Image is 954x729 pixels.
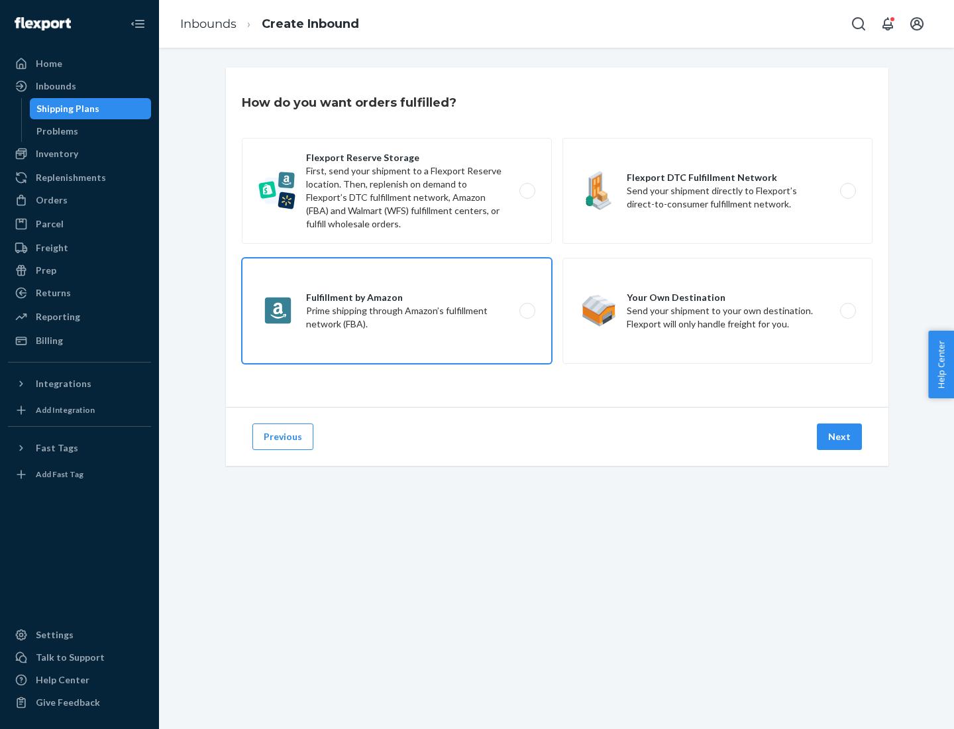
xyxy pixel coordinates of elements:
[36,310,80,323] div: Reporting
[36,171,106,184] div: Replenishments
[262,17,359,31] a: Create Inbound
[8,167,151,188] a: Replenishments
[8,76,151,97] a: Inbounds
[36,241,68,254] div: Freight
[8,400,151,421] a: Add Integration
[242,94,456,111] h3: How do you want orders fulfilled?
[8,330,151,351] a: Billing
[36,102,99,115] div: Shipping Plans
[8,669,151,691] a: Help Center
[30,121,152,142] a: Problems
[8,624,151,645] a: Settings
[8,373,151,394] button: Integrations
[8,437,151,459] button: Fast Tags
[8,692,151,713] button: Give Feedback
[36,334,63,347] div: Billing
[36,651,105,664] div: Talk to Support
[904,11,930,37] button: Open account menu
[252,423,313,450] button: Previous
[36,696,100,709] div: Give Feedback
[8,647,151,668] a: Talk to Support
[8,260,151,281] a: Prep
[817,423,862,450] button: Next
[845,11,872,37] button: Open Search Box
[36,469,83,480] div: Add Fast Tag
[8,282,151,304] a: Returns
[36,441,78,455] div: Fast Tags
[30,98,152,119] a: Shipping Plans
[8,237,151,258] a: Freight
[36,286,71,300] div: Returns
[36,377,91,390] div: Integrations
[36,264,56,277] div: Prep
[36,125,78,138] div: Problems
[125,11,151,37] button: Close Navigation
[170,5,370,44] ol: breadcrumbs
[180,17,237,31] a: Inbounds
[8,53,151,74] a: Home
[15,17,71,30] img: Flexport logo
[36,80,76,93] div: Inbounds
[8,306,151,327] a: Reporting
[36,194,68,207] div: Orders
[928,331,954,398] button: Help Center
[8,190,151,211] a: Orders
[36,217,64,231] div: Parcel
[874,11,901,37] button: Open notifications
[36,147,78,160] div: Inventory
[8,143,151,164] a: Inventory
[8,464,151,485] a: Add Fast Tag
[8,213,151,235] a: Parcel
[36,628,74,642] div: Settings
[36,57,62,70] div: Home
[36,404,95,416] div: Add Integration
[36,673,89,687] div: Help Center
